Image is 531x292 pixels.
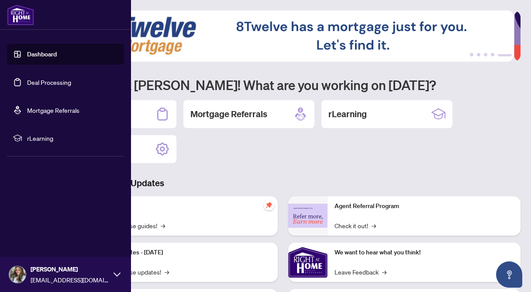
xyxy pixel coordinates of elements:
img: Profile Icon [9,266,26,283]
p: We want to hear what you think! [334,248,514,257]
img: We want to hear what you think! [288,243,328,282]
span: → [372,221,376,230]
button: Open asap [496,261,522,288]
h1: Welcome back [PERSON_NAME]! What are you working on [DATE]? [45,76,521,93]
span: [EMAIL_ADDRESS][DOMAIN_NAME] [31,275,109,285]
img: Slide 4 [45,10,514,62]
span: → [165,267,169,277]
p: Agent Referral Program [334,202,514,211]
button: 1 [470,53,473,56]
img: Agent Referral Program [288,204,328,228]
a: Deal Processing [27,78,71,86]
p: Platform Updates - [DATE] [92,248,271,257]
img: logo [7,4,34,25]
button: 5 [498,53,512,56]
span: → [382,267,386,277]
h2: Mortgage Referrals [190,108,267,120]
h3: Brokerage & Industry Updates [45,177,521,189]
a: Leave Feedback→ [334,267,386,277]
button: 4 [491,53,494,56]
h2: rLearning [328,108,367,120]
a: Dashboard [27,50,57,58]
button: 3 [484,53,487,56]
a: Check it out!→ [334,221,376,230]
a: Mortgage Referrals [27,106,79,114]
button: 2 [477,53,480,56]
span: rLearning [27,133,118,143]
span: [PERSON_NAME] [31,264,109,274]
span: pushpin [264,200,274,210]
span: → [161,221,165,230]
p: Self-Help [92,202,271,211]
